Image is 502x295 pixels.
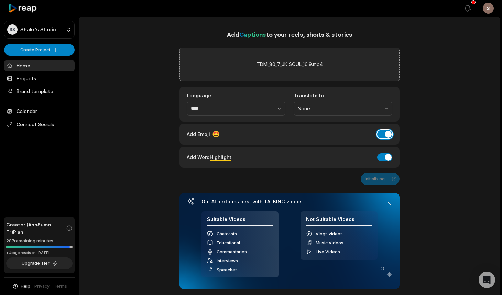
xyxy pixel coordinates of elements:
[239,31,266,38] span: Captions
[187,152,231,162] div: Add Word
[298,106,379,112] span: None
[4,44,75,56] button: Create Project
[217,249,247,254] span: Commentaries
[257,60,323,69] label: TDM_80_7_JK SOUL_16:9.mp4
[217,231,237,236] span: Chatcasts
[210,154,231,160] span: Highlight
[7,24,18,35] div: SS
[6,238,73,244] div: 287 remaining minutes
[479,272,495,288] div: Open Intercom Messenger
[6,250,73,255] div: *Usage resets on [DATE]
[217,267,238,272] span: Speeches
[294,93,392,99] label: Translate to
[187,130,210,138] span: Add Emoji
[4,105,75,117] a: Calendar
[217,258,238,263] span: Interviews
[34,283,50,289] a: Privacy
[306,216,372,226] h4: Not Suitable Videos
[316,240,343,245] span: Music Videos
[4,118,75,130] span: Connect Socials
[4,85,75,97] a: Brand template
[12,283,30,289] button: Help
[316,231,343,236] span: Vlogs videos
[201,199,378,205] h3: Our AI performs best with TALKING videos:
[4,60,75,71] a: Home
[6,257,73,269] button: Upgrade Tier
[21,283,30,289] span: Help
[294,102,392,116] button: None
[4,73,75,84] a: Projects
[6,221,66,235] span: Creator (AppSumo T1) Plan!
[54,283,67,289] a: Terms
[179,30,400,39] h1: Add to your reels, shorts & stories
[316,249,340,254] span: Live Videos
[187,93,285,99] label: Language
[20,27,56,33] p: Shakr's Studio
[217,240,240,245] span: Educational
[212,129,220,139] span: 🤩
[207,216,273,226] h4: Suitable Videos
